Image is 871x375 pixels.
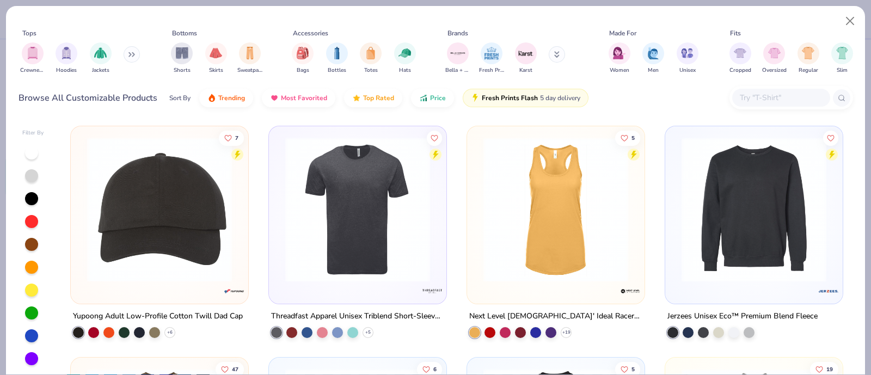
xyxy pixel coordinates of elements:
[90,42,112,75] div: filter for Jackets
[762,66,787,75] span: Oversized
[681,47,694,59] img: Unisex Image
[364,66,378,75] span: Totes
[479,42,504,75] div: filter for Fresh Prints
[205,42,227,75] div: filter for Skirts
[174,66,191,75] span: Shorts
[427,130,442,145] button: Like
[328,66,346,75] span: Bottles
[609,28,636,38] div: Made For
[236,135,239,140] span: 7
[281,94,327,102] span: Most Favorited
[280,137,436,282] img: 7030bcd1-a069-49ed-b000-e5c20693bad3
[610,66,629,75] span: Women
[92,66,109,75] span: Jackets
[817,280,839,302] img: Jerzees logo
[802,47,814,59] img: Regular Image
[642,42,664,75] button: filter button
[667,310,818,323] div: Jerzees Unisex Eco™ Premium Blend Fleece
[22,28,36,38] div: Tops
[445,66,470,75] span: Bella + Canvas
[831,42,853,75] div: filter for Slim
[292,42,314,75] div: filter for Bags
[823,130,838,145] button: Like
[56,42,77,75] div: filter for Hoodies
[394,42,416,75] button: filter button
[450,45,466,62] img: Bella + Canvas Image
[730,28,741,38] div: Fits
[619,280,641,302] img: Next Level Apparel logo
[176,47,188,59] img: Shorts Image
[837,66,848,75] span: Slim
[634,137,789,282] img: 3a392a60-ad85-4fd6-a231-47abdc397673
[73,310,243,323] div: Yupoong Adult Low-Profile Cotton Twill Dad Cap
[613,47,625,59] img: Women Image
[433,366,437,372] span: 6
[205,42,227,75] button: filter button
[631,366,635,372] span: 5
[479,42,504,75] button: filter button
[271,310,444,323] div: Threadfast Apparel Unisex Triblend Short-Sleeve T-Shirt
[326,42,348,75] div: filter for Bottles
[20,42,45,75] div: filter for Crewnecks
[171,42,193,75] div: filter for Shorts
[471,94,480,102] img: flash.gif
[615,130,640,145] button: Like
[734,47,746,59] img: Cropped Image
[209,66,223,75] span: Skirts
[210,47,222,59] img: Skirts Image
[82,137,237,282] img: 91da48b3-aa69-409d-b468-4b74b3526cc0
[540,92,580,104] span: 5 day delivery
[326,42,348,75] button: filter button
[22,129,44,137] div: Filter By
[515,42,537,75] button: filter button
[831,42,853,75] button: filter button
[482,94,538,102] span: Fresh Prints Flash
[331,47,343,59] img: Bottles Image
[219,130,244,145] button: Like
[445,42,470,75] button: filter button
[647,47,659,59] img: Men Image
[237,66,262,75] span: Sweatpants
[447,28,468,38] div: Brands
[293,28,328,38] div: Accessories
[840,11,861,32] button: Close
[798,42,819,75] button: filter button
[519,66,532,75] span: Karst
[232,366,239,372] span: 47
[297,47,309,59] img: Bags Image
[20,42,45,75] button: filter button
[729,42,751,75] div: filter for Cropped
[836,47,848,59] img: Slim Image
[360,42,382,75] div: filter for Totes
[469,310,642,323] div: Next Level [DEMOGRAPHIC_DATA]' Ideal Racerback Tank
[56,42,77,75] button: filter button
[262,89,335,107] button: Most Favorited
[677,42,698,75] button: filter button
[421,280,443,302] img: Threadfast Apparel logo
[411,89,454,107] button: Price
[768,47,781,59] img: Oversized Image
[19,91,157,104] div: Browse All Customizable Products
[218,94,245,102] span: Trending
[798,42,819,75] div: filter for Regular
[172,28,197,38] div: Bottoms
[430,94,446,102] span: Price
[199,89,253,107] button: Trending
[729,66,751,75] span: Cropped
[478,137,634,282] img: adbf077d-0ac0-4ae1-8bed-d7fb95dd7624
[677,42,698,75] div: filter for Unisex
[94,47,107,59] img: Jackets Image
[90,42,112,75] button: filter button
[244,47,256,59] img: Sweatpants Image
[27,47,39,59] img: Crewnecks Image
[399,66,411,75] span: Hats
[762,42,787,75] button: filter button
[739,91,823,104] input: Try "T-Shirt"
[394,42,416,75] div: filter for Hats
[352,94,361,102] img: TopRated.gif
[398,47,411,59] img: Hats Image
[171,42,193,75] button: filter button
[292,42,314,75] button: filter button
[762,42,787,75] div: filter for Oversized
[223,280,245,302] img: Yupoong logo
